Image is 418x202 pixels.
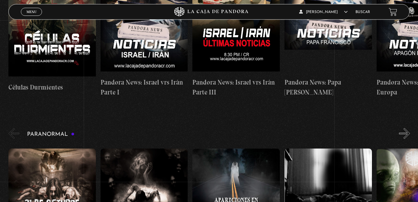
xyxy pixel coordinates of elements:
[24,15,39,20] span: Cerrar
[101,77,188,97] h4: Pandora News: Israel vrs Irán Parte I
[27,131,75,137] h3: Paranormal
[26,10,37,14] span: Menu
[8,128,19,139] button: Previous
[399,128,410,139] button: Next
[355,10,370,14] a: Buscar
[8,82,96,92] h4: Células Durmientes
[192,77,280,97] h4: Pandora News: Israel vrs Irán Parte III
[299,10,348,14] span: [PERSON_NAME]
[284,77,372,97] h4: Pandora News: Papa [PERSON_NAME]
[389,8,397,16] a: View your shopping cart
